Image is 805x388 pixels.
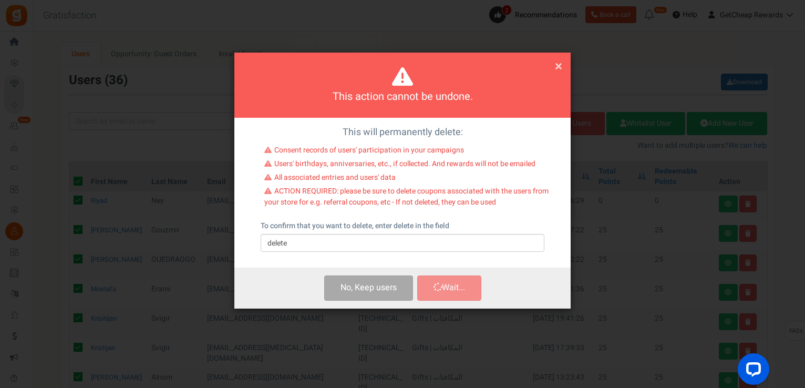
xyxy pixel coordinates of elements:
[264,145,549,159] li: Consent records of users' participation in your campaigns
[555,56,562,76] span: ×
[242,126,563,139] p: This will permanently delete:
[393,281,397,294] span: s
[324,275,413,300] button: No, Keep users
[264,172,549,186] li: All associated entries and users' data
[247,89,558,105] h4: This action cannot be undone.
[261,234,544,252] input: delete
[264,159,549,172] li: Users' birthdays, anniversaries, etc., if collected. And rewards will not be emailed
[264,186,549,210] li: ACTION REQUIRED: please be sure to delete coupons associated with the users from your store for e...
[261,221,449,231] label: To confirm that you want to delete, enter delete in the field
